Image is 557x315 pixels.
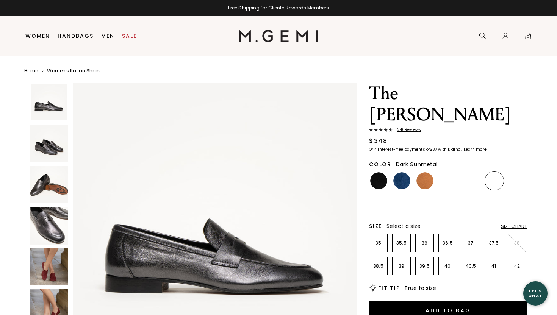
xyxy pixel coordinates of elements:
[393,172,410,189] img: Navy
[396,161,437,168] span: Dark Gunmetal
[370,195,387,212] img: Dark Chocolate
[439,263,457,269] p: 40
[30,207,68,245] img: The Sacca Donna
[369,147,430,152] klarna-placement-style-body: Or 4 interest-free payments of
[393,240,410,246] p: 35.5
[393,263,410,269] p: 39
[508,240,526,246] p: 38
[486,172,503,189] img: Dark Gunmetal
[25,33,50,39] a: Women
[416,263,433,269] p: 39.5
[101,33,114,39] a: Men
[416,240,433,246] p: 36
[369,240,387,246] p: 35
[440,172,457,189] img: Light Oatmeal
[438,147,463,152] klarna-placement-style-body: with Klarna
[524,34,532,41] span: 0
[369,263,387,269] p: 38.5
[239,30,318,42] img: M.Gemi
[462,240,480,246] p: 37
[501,223,527,229] div: Size Chart
[463,172,480,189] img: Burgundy
[47,68,101,74] a: Women's Italian Shoes
[439,240,457,246] p: 36.5
[393,128,421,132] span: 240 Review s
[24,68,38,74] a: Home
[369,161,391,167] h2: Color
[58,33,94,39] a: Handbags
[404,284,436,292] span: True to size
[508,263,526,269] p: 42
[369,137,387,146] div: $348
[416,195,433,212] img: Sapphire
[122,33,137,39] a: Sale
[30,248,68,286] img: The Sacca Donna
[523,288,548,298] div: Let's Chat
[30,125,68,162] img: The Sacca Donna
[462,263,480,269] p: 40.5
[463,147,487,152] a: Learn more
[30,166,68,203] img: The Sacca Donna
[485,263,503,269] p: 41
[369,128,527,134] a: 240Reviews
[509,172,526,189] img: Sunset Red
[378,285,400,291] h2: Fit Tip
[369,223,382,229] h2: Size
[485,240,503,246] p: 37.5
[369,83,527,125] h1: The [PERSON_NAME]
[386,222,421,230] span: Select a size
[430,147,437,152] klarna-placement-style-amount: $87
[416,172,433,189] img: Luggage
[370,172,387,189] img: Black
[393,195,410,212] img: Cocoa
[440,195,457,212] img: Leopard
